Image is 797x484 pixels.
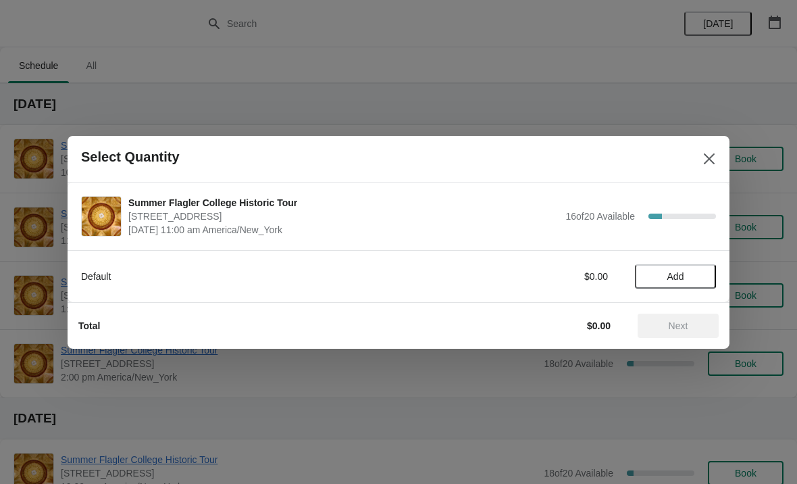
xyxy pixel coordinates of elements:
span: Summer Flagler College Historic Tour [128,196,559,210]
div: $0.00 [483,270,608,283]
span: 16 of 20 Available [565,211,635,222]
span: [DATE] 11:00 am America/New_York [128,223,559,237]
h2: Select Quantity [81,149,180,165]
img: Summer Flagler College Historic Tour | 74 King Street, St. Augustine, FL, USA | August 17 | 11:00... [82,197,121,236]
button: Close [697,147,721,171]
button: Add [635,264,716,289]
strong: $0.00 [587,320,611,331]
strong: Total [78,320,100,331]
div: Default [81,270,456,283]
span: [STREET_ADDRESS] [128,210,559,223]
span: Add [667,271,684,282]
